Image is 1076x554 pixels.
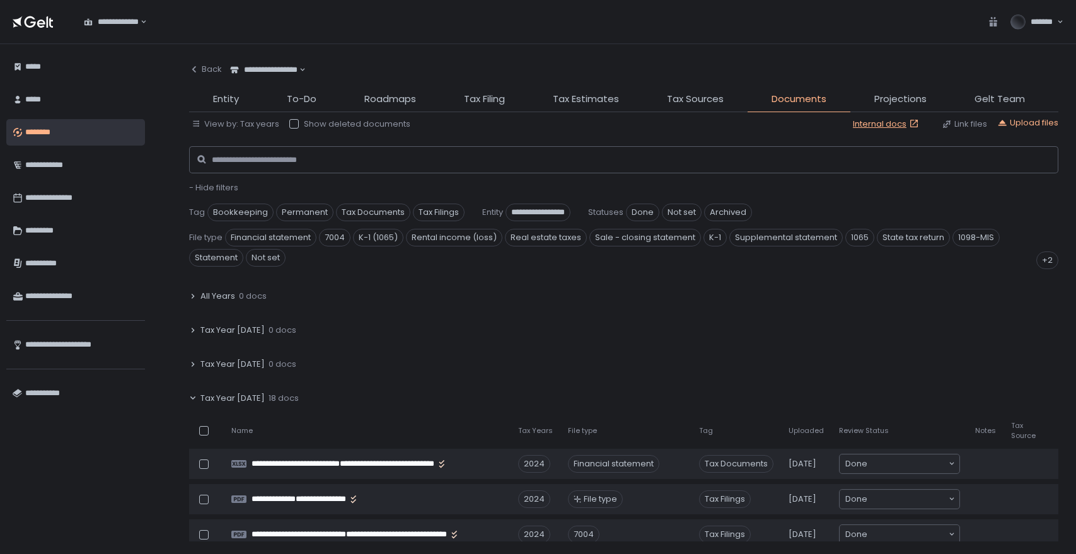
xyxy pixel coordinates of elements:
[699,526,751,543] span: Tax Filings
[518,490,550,508] div: 2024
[845,458,867,470] span: Done
[192,118,279,130] button: View by: Tax years
[200,325,265,336] span: Tax Year [DATE]
[997,117,1058,129] button: Upload files
[213,92,239,107] span: Entity
[699,490,751,508] span: Tax Filings
[729,229,843,246] span: Supplemental statement
[482,207,503,218] span: Entity
[225,229,316,246] span: Financial statement
[853,118,922,130] a: Internal docs
[189,64,222,75] div: Back
[874,92,927,107] span: Projections
[589,229,701,246] span: Sale - closing statement
[239,291,267,302] span: 0 docs
[789,529,816,540] span: [DATE]
[584,493,617,505] span: File type
[568,426,597,436] span: File type
[518,426,553,436] span: Tax Years
[1011,421,1036,440] span: Tax Source
[319,229,350,246] span: 7004
[662,204,702,221] span: Not set
[699,426,713,436] span: Tag
[269,325,296,336] span: 0 docs
[413,204,465,221] span: Tax Filings
[189,57,222,82] button: Back
[703,229,727,246] span: K-1
[568,455,659,473] div: Financial statement
[975,92,1025,107] span: Gelt Team
[845,229,874,246] span: 1065
[845,493,867,505] span: Done
[667,92,724,107] span: Tax Sources
[626,204,659,221] span: Done
[975,426,996,436] span: Notes
[269,359,296,370] span: 0 docs
[200,291,235,302] span: All Years
[867,528,947,541] input: Search for option
[952,229,1000,246] span: 1098-MIS
[704,204,752,221] span: Archived
[276,204,333,221] span: Permanent
[231,426,253,436] span: Name
[845,528,867,541] span: Done
[189,232,223,243] span: File type
[840,525,959,544] div: Search for option
[353,229,403,246] span: K-1 (1065)
[246,249,286,267] span: Not set
[568,526,599,543] div: 7004
[189,182,238,193] button: - Hide filters
[839,426,889,436] span: Review Status
[588,207,623,218] span: Statuses
[1036,251,1058,269] div: +2
[867,458,947,470] input: Search for option
[699,455,773,473] span: Tax Documents
[336,204,410,221] span: Tax Documents
[406,229,502,246] span: Rental income (loss)
[464,92,505,107] span: Tax Filing
[364,92,416,107] span: Roadmaps
[76,9,147,35] div: Search for option
[877,229,950,246] span: State tax return
[222,57,306,83] div: Search for option
[518,455,550,473] div: 2024
[553,92,619,107] span: Tax Estimates
[840,490,959,509] div: Search for option
[867,493,947,505] input: Search for option
[518,526,550,543] div: 2024
[789,493,816,505] span: [DATE]
[505,229,587,246] span: Real estate taxes
[789,458,816,470] span: [DATE]
[287,92,316,107] span: To-Do
[189,249,243,267] span: Statement
[298,64,298,76] input: Search for option
[207,204,274,221] span: Bookkeeping
[189,207,205,218] span: Tag
[269,393,299,404] span: 18 docs
[772,92,826,107] span: Documents
[189,182,238,193] span: - Hide filters
[200,359,265,370] span: Tax Year [DATE]
[789,426,824,436] span: Uploaded
[942,118,987,130] button: Link files
[840,454,959,473] div: Search for option
[200,393,265,404] span: Tax Year [DATE]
